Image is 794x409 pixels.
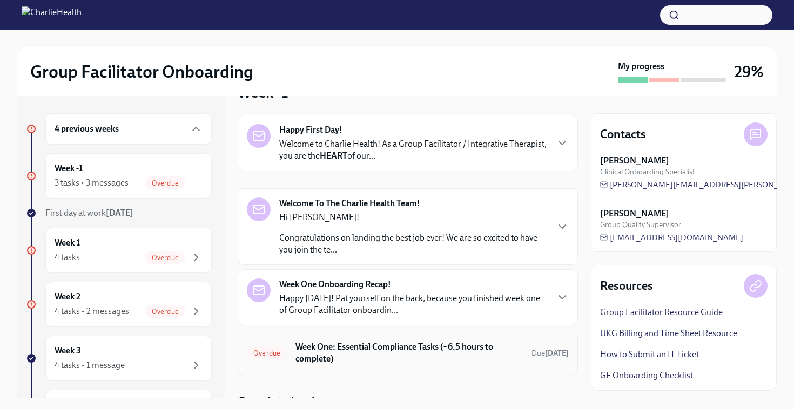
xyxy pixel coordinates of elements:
p: Happy [DATE]! Pat yourself on the back, because you finished week one of Group Facilitator onboar... [279,292,547,316]
span: First day at work [45,208,133,218]
a: Week 34 tasks • 1 message [26,336,212,381]
a: OverdueWeek One: Essential Compliance Tasks (~6.5 hours to complete)Due[DATE] [247,339,569,367]
div: 4 tasks • 2 messages [55,305,129,317]
div: 4 tasks [55,251,80,263]
h4: Resources [600,278,653,294]
a: First day at work[DATE] [26,207,212,219]
a: Week 24 tasks • 2 messagesOverdue [26,282,212,327]
h6: Week One: Essential Compliance Tasks (~6.5 hours to complete) [295,341,523,365]
h6: Week 1 [55,237,80,249]
span: Due [531,349,569,358]
a: How to Submit an IT Ticket [600,349,699,360]
a: [EMAIL_ADDRESS][DOMAIN_NAME] [600,232,743,243]
span: Overdue [145,179,185,187]
a: Group Facilitator Resource Guide [600,306,723,318]
a: UKG Billing and Time Sheet Resource [600,328,737,339]
h4: Contacts [600,126,646,142]
div: 4 tasks • 1 message [55,359,125,371]
span: Clinical Onboarding Specialist [600,167,695,177]
span: Overdue [247,349,287,357]
div: 3 tasks • 3 messages [55,177,129,189]
h3: 29% [735,62,764,81]
h6: 4 previous weeks [55,123,119,135]
h6: Week 3 [55,345,81,357]
span: Overdue [145,308,185,316]
strong: My progress [618,60,664,72]
strong: HEART [320,151,347,161]
strong: [PERSON_NAME] [600,155,669,167]
h6: Week -1 [55,162,83,174]
span: Group Quality Supervisor [600,220,681,230]
strong: [DATE] [545,349,569,358]
div: 4 previous weeks [45,113,212,145]
p: Congratulations on landing the best job ever! We are so excited to have you join the te... [279,232,547,256]
a: Week 14 tasksOverdue [26,228,212,273]
a: GF Onboarding Checklist [600,370,693,381]
strong: Welcome To The Charlie Health Team! [279,197,420,209]
p: Welcome to Charlie Health! As a Group Facilitator / Integrative Therapist, you are the of our... [279,138,547,162]
a: Week -13 tasks • 3 messagesOverdue [26,153,212,199]
strong: Happy First Day! [279,124,342,136]
strong: [DATE] [106,208,133,218]
span: Overdue [145,254,185,262]
strong: [PERSON_NAME] [600,208,669,220]
img: CharlieHealth [22,6,82,24]
strong: Week One Onboarding Recap! [279,278,391,290]
h2: Group Facilitator Onboarding [30,61,253,83]
h6: Week 2 [55,291,80,303]
span: September 19th, 2025 10:00 [531,348,569,358]
p: Hi [PERSON_NAME]! [279,212,547,223]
